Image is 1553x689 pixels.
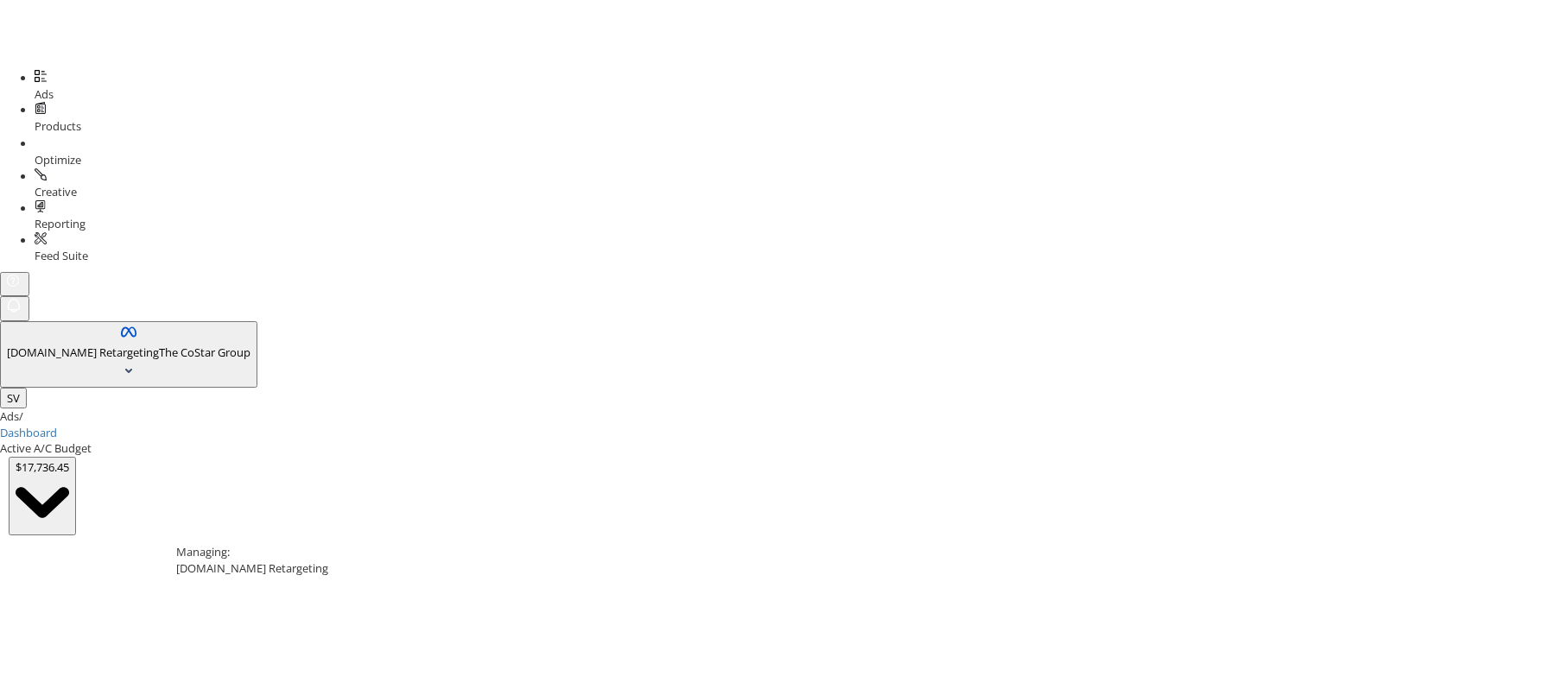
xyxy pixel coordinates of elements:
span: Ads [35,86,54,102]
span: Products [35,118,81,134]
span: The CoStar Group [159,344,250,360]
div: [DOMAIN_NAME] Retargeting [176,560,1541,577]
span: [DOMAIN_NAME] Retargeting [7,344,159,360]
span: / [19,408,23,424]
button: $17,736.45 [9,457,76,535]
span: Reporting [35,216,86,231]
span: Optimize [35,152,81,168]
div: $17,736.45 [16,459,69,476]
span: SV [7,390,20,406]
span: Feed Suite [35,248,88,263]
span: Creative [35,184,77,199]
div: Managing: [176,544,1541,560]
